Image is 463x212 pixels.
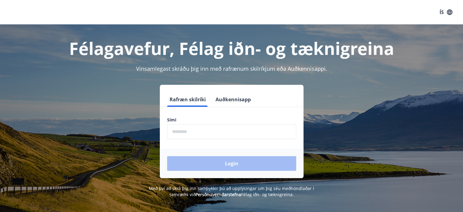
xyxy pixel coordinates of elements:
[195,192,241,197] a: Persónuverndarstefna
[436,7,456,18] button: ÍS
[149,185,314,197] span: Með því að skrá þig inn samþykkir þú að upplýsingar um þig séu meðhöndlaðar í samræmi við Félag i...
[20,37,444,60] h1: Félagavefur, Félag iðn- og tæknigreina
[213,92,253,107] button: Auðkennisapp
[167,117,296,123] label: Sími
[167,92,208,107] button: Rafræn skilríki
[136,65,327,72] span: Vinsamlegast skráðu þig inn með rafrænum skilríkjum eða Auðkennisappi.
